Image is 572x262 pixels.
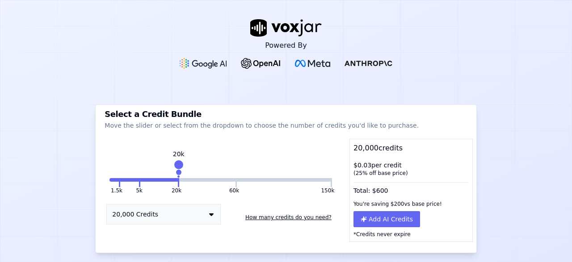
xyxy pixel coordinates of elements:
[241,58,281,69] img: OpenAI Logo
[350,180,472,197] div: Total: $ 600
[295,60,330,67] img: Meta Logo
[350,139,472,157] div: 20,000 credits
[140,178,178,182] button: 20k
[105,110,467,118] h3: Select a Credit Bundle
[250,19,322,37] img: voxjar logo
[350,197,472,211] div: You're saving $ 200 vs base price!
[106,204,221,225] button: 20,000 Credits
[321,187,334,194] button: 150k
[353,170,469,177] div: ( 25 % off base price)
[173,150,185,158] div: 20k
[105,121,467,130] p: Move the slider or select from the dropdown to choose the number of credits you'd like to purchase.
[229,187,239,194] button: 60k
[111,187,122,194] button: 1.5k
[242,210,335,225] button: How many credits do you need?
[136,187,143,194] button: 5k
[172,187,181,194] button: 20k
[237,178,331,182] button: 150k
[180,58,227,69] img: Google gemini Logo
[179,178,236,182] button: 60k
[120,178,139,182] button: 5k
[350,227,472,241] p: *Credits never expire
[265,40,307,51] p: Powered By
[350,157,472,180] div: $ 0.03 per credit
[353,211,420,227] button: Add AI Credits
[109,178,119,182] button: 1.5k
